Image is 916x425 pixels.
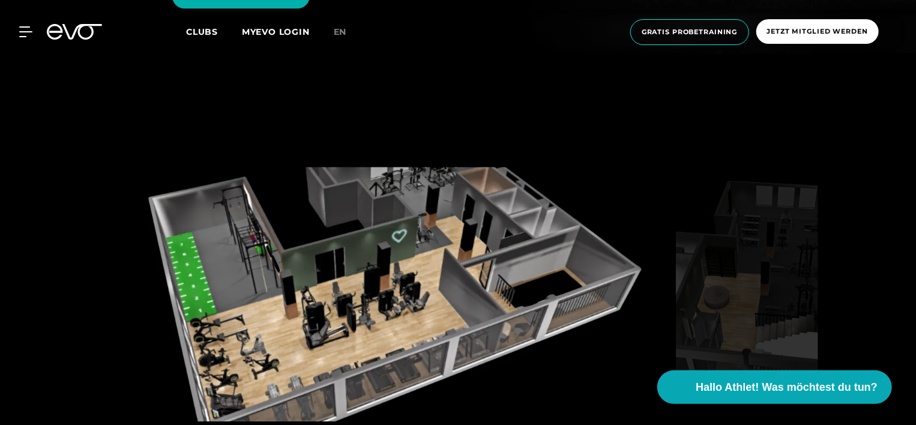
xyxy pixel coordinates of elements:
[186,26,218,37] span: Clubs
[696,379,878,396] span: Hallo Athlet! Was möchtest du tun?
[242,26,310,37] a: MYEVO LOGIN
[186,26,242,37] a: Clubs
[334,25,361,39] a: en
[103,167,671,421] img: evofitness
[676,167,818,421] img: evofitness
[334,26,347,37] span: en
[767,26,868,37] span: Jetzt Mitglied werden
[753,19,882,45] a: Jetzt Mitglied werden
[657,370,892,404] button: Hallo Athlet! Was möchtest du tun?
[627,19,753,45] a: Gratis Probetraining
[642,27,738,37] span: Gratis Probetraining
